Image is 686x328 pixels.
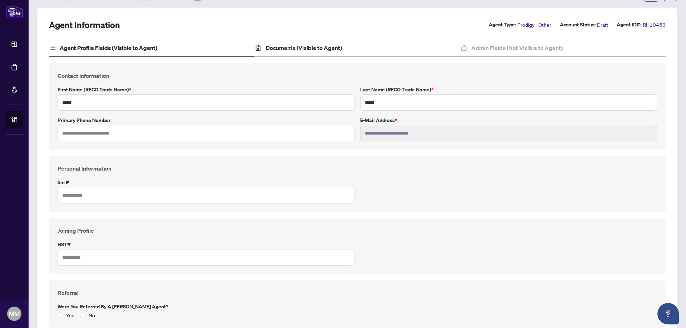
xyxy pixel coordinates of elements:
[58,226,657,235] h4: Joining Profile
[597,21,608,29] span: Draft
[58,241,354,248] label: HST#
[60,44,157,52] h4: Agent Profile Fields (Visible to Agent)
[58,86,354,94] label: First Name (RECO Trade Name)
[86,311,98,319] span: No
[6,5,23,19] img: logo
[63,311,77,319] span: Yes
[266,44,342,52] h4: Documents (Visible to Agent)
[617,21,641,29] label: Agent ID#:
[58,303,657,311] label: Were you referred by a [PERSON_NAME] Agent?
[360,86,657,94] label: Last Name (RECO Trade Name)
[471,44,563,52] h4: Admin Fields (Not Visible to Agent)
[49,19,120,31] h2: Agent Information
[489,21,516,29] label: Agent Type:
[58,178,354,186] label: Sin #
[560,21,596,29] label: Account Status:
[58,71,657,80] h4: Contact Information
[58,116,354,124] label: Primary Phone Number
[360,116,657,124] label: E-mail Address
[58,164,657,173] h4: Personal Information
[643,21,666,29] span: RH10453
[9,309,20,319] span: MM
[517,21,551,29] span: Prodigy - Other
[657,303,679,324] button: Open asap
[58,288,657,297] h4: Referral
